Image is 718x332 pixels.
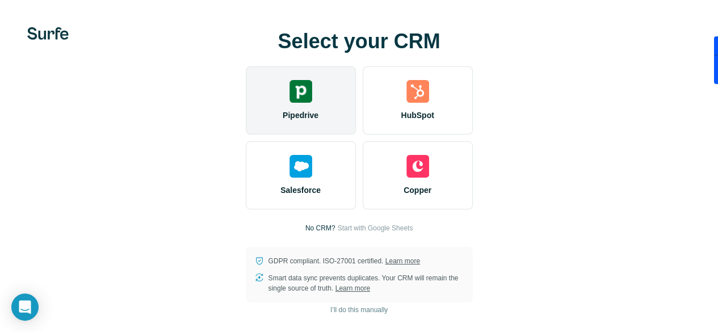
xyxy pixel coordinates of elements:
p: No CRM? [305,223,335,233]
span: Pipedrive [283,110,318,121]
p: Smart data sync prevents duplicates. Your CRM will remain the single source of truth. [268,273,464,293]
img: Surfe's logo [27,27,69,40]
button: Start with Google Sheets [337,223,413,233]
span: Salesforce [280,184,321,196]
div: Open Intercom Messenger [11,293,39,321]
img: copper's logo [406,155,429,178]
img: salesforce's logo [289,155,312,178]
img: hubspot's logo [406,80,429,103]
button: I’ll do this manually [322,301,396,318]
a: Learn more [385,257,420,265]
img: pipedrive's logo [289,80,312,103]
p: GDPR compliant. ISO-27001 certified. [268,256,420,266]
span: Copper [404,184,431,196]
h1: Select your CRM [246,30,473,53]
span: I’ll do this manually [330,305,388,315]
span: HubSpot [401,110,434,121]
a: Learn more [335,284,370,292]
